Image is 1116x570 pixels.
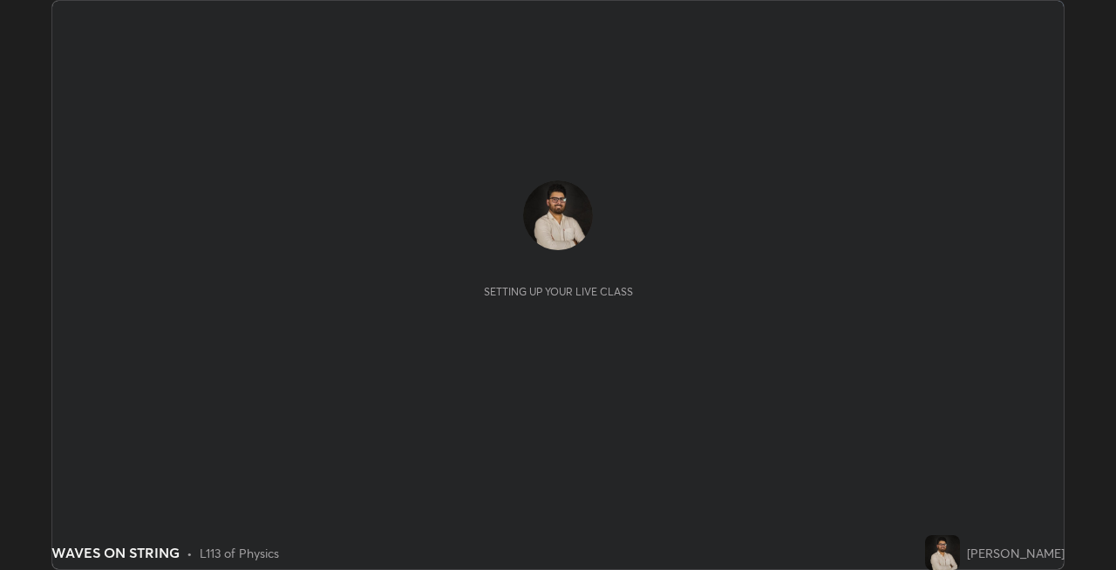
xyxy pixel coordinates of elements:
[967,544,1065,562] div: [PERSON_NAME]
[925,535,960,570] img: 0e46e2be205c4e8d9fb2a007bb4b7dd5.jpg
[200,544,279,562] div: L113 of Physics
[523,180,593,250] img: 0e46e2be205c4e8d9fb2a007bb4b7dd5.jpg
[484,285,633,298] div: Setting up your live class
[187,544,193,562] div: •
[51,542,180,563] div: WAVES ON STRING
